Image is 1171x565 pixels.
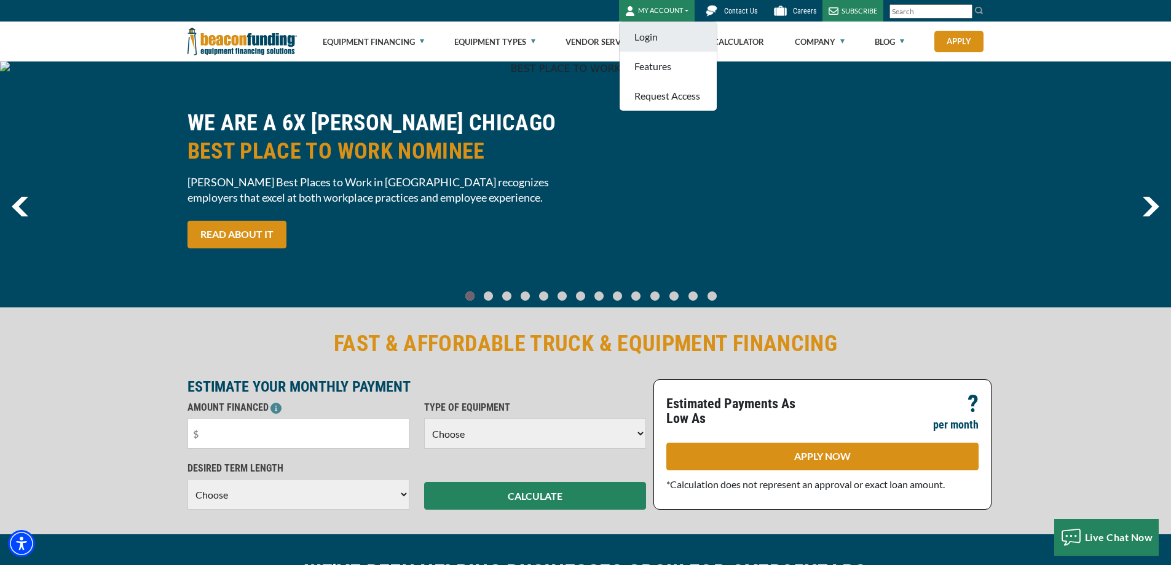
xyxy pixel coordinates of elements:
[666,478,945,490] span: *Calculation does not represent an approval or exact loan amount.
[187,418,409,449] input: $
[960,7,969,17] a: Clear search text
[574,291,588,301] a: Go To Slide 6
[187,137,578,165] span: BEST PLACE TO WORK NOMINEE
[592,291,607,301] a: Go To Slide 7
[187,400,409,415] p: AMOUNT FINANCED
[187,461,409,476] p: DESIRED TERM LENGTH
[518,291,533,301] a: Go To Slide 3
[620,52,717,81] a: Features
[1142,197,1159,216] img: Right Navigator
[1085,531,1153,543] span: Live Chat Now
[187,22,297,61] img: Beacon Funding Corporation logo
[500,291,515,301] a: Go To Slide 2
[424,400,646,415] p: TYPE OF EQUIPMENT
[666,443,979,470] a: APPLY NOW
[566,22,647,61] a: Vendor Services
[454,22,535,61] a: Equipment Types
[537,291,551,301] a: Go To Slide 4
[620,81,717,111] a: Request Access
[889,4,972,18] input: Search
[974,6,984,15] img: Search
[666,291,682,301] a: Go To Slide 11
[968,397,979,411] p: ?
[677,22,764,61] a: Finance Calculator
[1054,519,1159,556] button: Live Chat Now
[8,530,35,557] div: Accessibility Menu
[666,397,815,426] p: Estimated Payments As Low As
[795,22,845,61] a: Company
[724,7,757,15] span: Contact Us
[875,22,904,61] a: Blog
[793,7,816,15] span: Careers
[12,197,28,216] a: previous
[647,291,663,301] a: Go To Slide 10
[187,221,286,248] a: READ ABOUT IT
[933,417,979,432] p: per month
[934,31,984,52] a: Apply
[323,22,424,61] a: Equipment Financing
[629,291,644,301] a: Go To Slide 9
[1142,197,1159,216] a: next
[555,291,570,301] a: Go To Slide 5
[704,291,720,301] a: Go To Slide 13
[187,330,984,358] h2: FAST & AFFORDABLE TRUCK & EQUIPMENT FINANCING
[610,291,625,301] a: Go To Slide 8
[424,482,646,510] button: CALCULATE
[12,197,28,216] img: Left Navigator
[481,291,496,301] a: Go To Slide 1
[187,109,578,165] h2: WE ARE A 6X [PERSON_NAME] CHICAGO
[187,379,646,394] p: ESTIMATE YOUR MONTHLY PAYMENT
[620,22,717,52] a: Login - open in a new tab
[685,291,701,301] a: Go To Slide 12
[463,291,478,301] a: Go To Slide 0
[187,175,578,205] span: [PERSON_NAME] Best Places to Work in [GEOGRAPHIC_DATA] recognizes employers that excel at both wo...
